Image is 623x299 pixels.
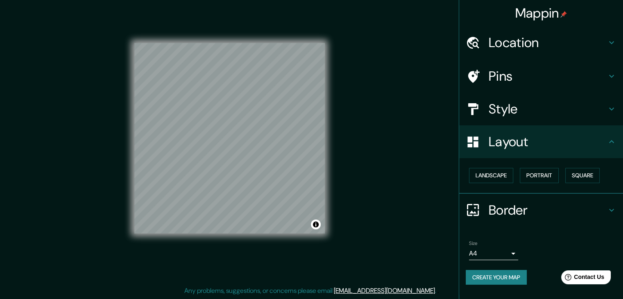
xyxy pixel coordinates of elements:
div: Location [459,26,623,59]
canvas: Map [134,43,325,233]
p: Any problems, suggestions, or concerns please email . [184,286,436,296]
img: pin-icon.png [560,11,567,18]
iframe: Help widget launcher [550,267,614,290]
h4: Layout [489,134,607,150]
h4: Mappin [515,5,567,21]
h4: Location [489,34,607,51]
div: . [437,286,439,296]
div: A4 [469,247,518,260]
div: . [436,286,437,296]
button: Square [565,168,600,183]
h4: Border [489,202,607,218]
h4: Pins [489,68,607,84]
label: Size [469,240,478,247]
div: Pins [459,60,623,93]
div: Style [459,93,623,125]
button: Toggle attribution [311,220,321,229]
button: Portrait [520,168,559,183]
button: Landscape [469,168,513,183]
div: Border [459,194,623,227]
h4: Style [489,101,607,117]
div: Layout [459,125,623,158]
a: [EMAIL_ADDRESS][DOMAIN_NAME] [334,286,435,295]
button: Create your map [466,270,527,285]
